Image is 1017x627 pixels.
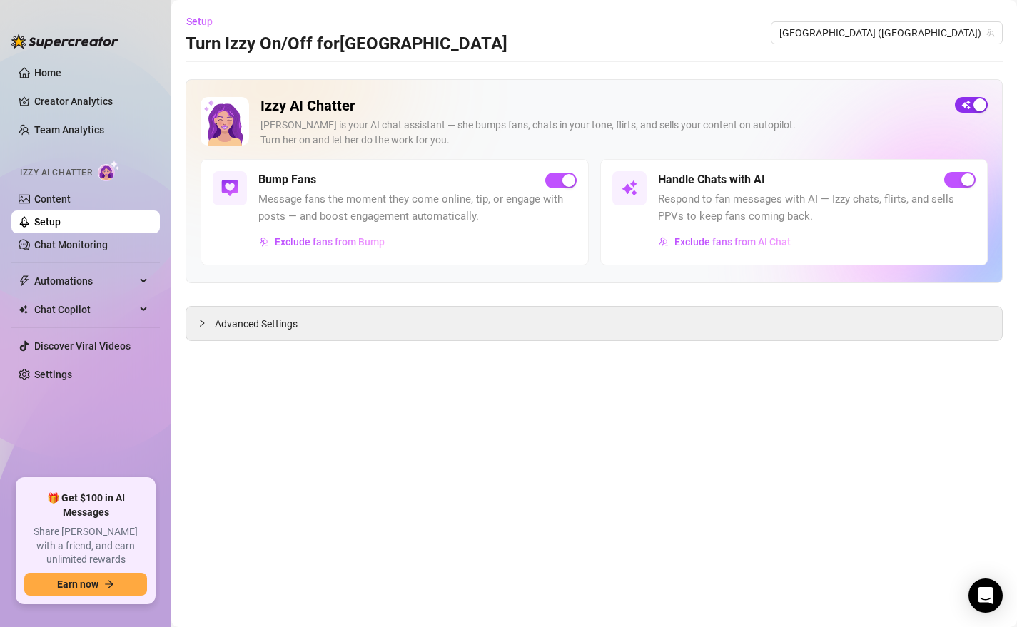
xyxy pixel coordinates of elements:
[19,275,30,287] span: thunderbolt
[258,230,385,253] button: Exclude fans from Bump
[260,97,943,115] h2: Izzy AI Chatter
[674,236,791,248] span: Exclude fans from AI Chat
[57,578,98,590] span: Earn now
[186,16,213,27] span: Setup
[658,230,791,253] button: Exclude fans from AI Chat
[221,180,238,197] img: svg%3e
[658,171,765,188] h5: Handle Chats with AI
[198,315,215,331] div: collapsed
[24,525,147,567] span: Share [PERSON_NAME] with a friend, and earn unlimited rewards
[215,316,298,332] span: Advanced Settings
[98,160,120,181] img: AI Chatter
[258,171,316,188] h5: Bump Fans
[11,34,118,49] img: logo-BBDzfeDw.svg
[259,237,269,247] img: svg%3e
[34,340,131,352] a: Discover Viral Videos
[186,33,507,56] h3: Turn Izzy On/Off for [GEOGRAPHIC_DATA]
[621,180,638,197] img: svg%3e
[201,97,249,146] img: Izzy AI Chatter
[260,118,943,148] div: [PERSON_NAME] is your AI chat assistant — she bumps fans, chats in your tone, flirts, and sells y...
[20,166,92,180] span: Izzy AI Chatter
[658,191,976,225] span: Respond to fan messages with AI — Izzy chats, flirts, and sells PPVs to keep fans coming back.
[275,236,385,248] span: Exclude fans from Bump
[34,67,61,78] a: Home
[24,491,147,519] span: 🎁 Get $100 in AI Messages
[986,29,995,37] span: team
[104,579,114,589] span: arrow-right
[186,10,224,33] button: Setup
[24,573,147,596] button: Earn nowarrow-right
[779,22,994,44] span: Tokyo (tokyohai)
[34,239,108,250] a: Chat Monitoring
[968,578,1003,613] div: Open Intercom Messenger
[34,193,71,205] a: Content
[659,237,669,247] img: svg%3e
[34,298,136,321] span: Chat Copilot
[34,270,136,292] span: Automations
[34,369,72,380] a: Settings
[34,124,104,136] a: Team Analytics
[19,305,28,315] img: Chat Copilot
[34,216,61,228] a: Setup
[34,90,148,113] a: Creator Analytics
[258,191,577,225] span: Message fans the moment they come online, tip, or engage with posts — and boost engagement automa...
[198,319,206,327] span: collapsed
